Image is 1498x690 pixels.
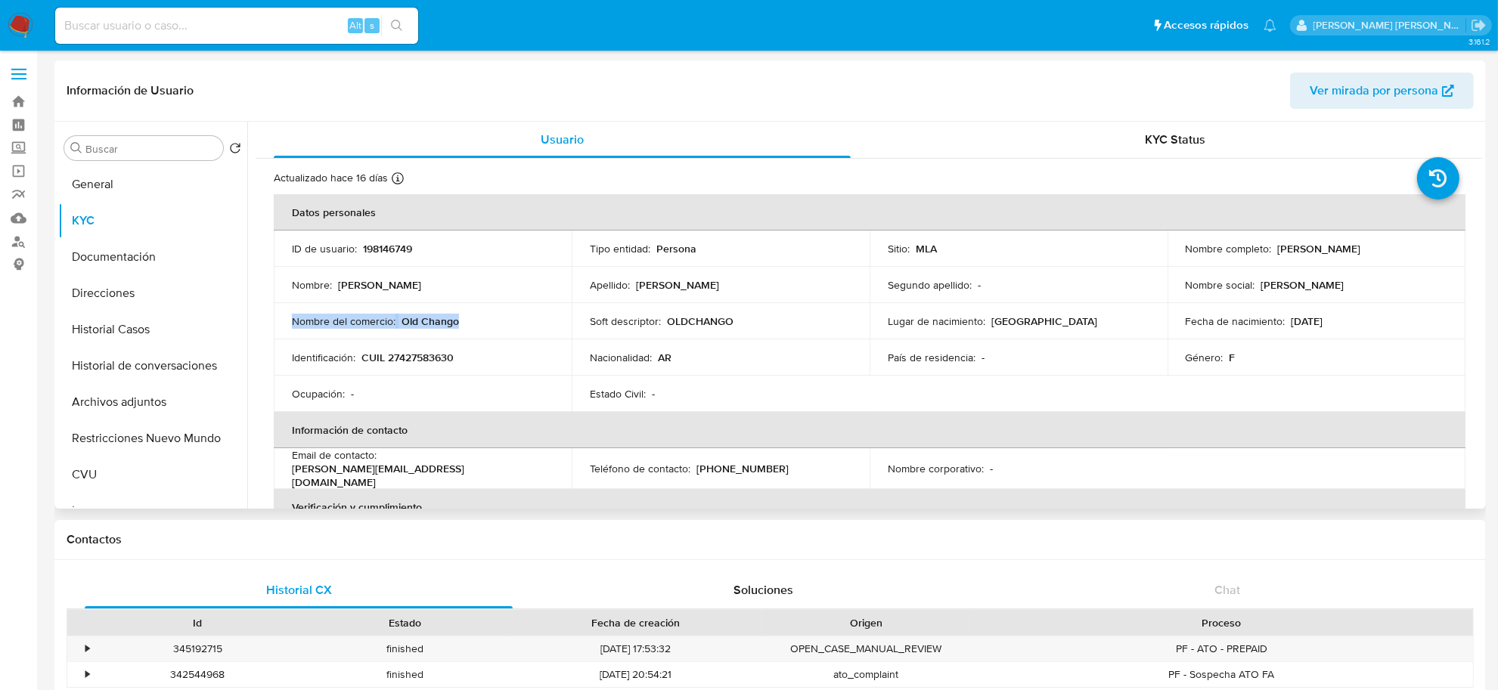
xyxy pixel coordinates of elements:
p: Email de contacto : [292,448,377,462]
p: Soft descriptor : [590,314,661,328]
p: Sitio : [888,242,910,255]
p: - [990,462,993,475]
span: Chat [1214,581,1240,599]
p: - [982,351,985,364]
button: Volver al orden por defecto [229,142,241,159]
th: Datos personales [274,194,1465,231]
button: Buscar [70,142,82,154]
p: [PERSON_NAME] [1261,278,1344,292]
button: Ver mirada por persona [1290,73,1474,109]
div: 345192715 [94,636,301,661]
div: Estado [312,615,498,630]
div: [DATE] 17:53:32 [508,636,762,661]
input: Buscar [85,142,217,156]
a: Notificaciones [1264,19,1276,32]
button: Restricciones Nuevo Mundo [58,420,247,456]
button: KYC [58,203,247,239]
span: Ver mirada por persona [1310,73,1438,109]
div: finished [301,662,508,687]
div: finished [301,636,508,661]
a: Salir [1471,17,1487,33]
span: Usuario [541,131,584,148]
p: Actualizado hace 16 días [274,171,388,185]
div: Fecha de creación [519,615,752,630]
span: Soluciones [733,581,793,599]
p: CUIL 27427583630 [361,351,454,364]
p: Identificación : [292,351,355,364]
button: General [58,166,247,203]
p: [GEOGRAPHIC_DATA] [991,314,1097,328]
p: AR [658,351,671,364]
span: s [370,18,374,32]
p: Nombre completo : [1186,242,1272,255]
p: [PHONE_NUMBER] [696,462,789,475]
p: mayra.pernia@mercadolibre.com [1313,18,1466,32]
p: [PERSON_NAME] [338,278,421,292]
p: - [652,387,655,401]
button: search-icon [381,15,412,36]
p: Lugar de nacimiento : [888,314,985,328]
p: [PERSON_NAME] [1278,242,1361,255]
div: OPEN_CASE_MANUAL_REVIEW [762,636,969,661]
p: ID de usuario : [292,242,357,255]
button: Direcciones [58,275,247,311]
p: Nombre social : [1186,278,1255,292]
p: [PERSON_NAME] [636,278,719,292]
p: Apellido : [590,278,630,292]
th: Verificación y cumplimiento [274,489,1465,525]
p: Nombre : [292,278,332,292]
div: • [85,642,89,656]
p: Old Chango [402,314,459,328]
th: Información de contacto [274,412,1465,448]
button: Historial de conversaciones [58,348,247,384]
p: Nombre corporativo : [888,462,984,475]
div: Origen [773,615,959,630]
div: [DATE] 20:54:21 [508,662,762,687]
button: CVU [58,456,247,493]
div: 342544968 [94,662,301,687]
p: F [1230,351,1236,364]
p: Ocupación : [292,387,345,401]
div: • [85,667,89,682]
button: Documentación [58,239,247,275]
p: OLDCHANGO [667,314,733,328]
div: Proceso [980,615,1462,630]
p: - [351,387,354,401]
button: Archivos adjuntos [58,384,247,420]
div: Id [104,615,290,630]
p: Género : [1186,351,1224,364]
span: KYC Status [1146,131,1206,148]
span: Accesos rápidos [1164,17,1248,33]
input: Buscar usuario o caso... [55,16,418,36]
p: [DATE] [1292,314,1323,328]
p: [PERSON_NAME][EMAIL_ADDRESS][DOMAIN_NAME] [292,462,547,489]
button: Items [58,493,247,529]
span: Historial CX [266,581,332,599]
div: PF - ATO - PREPAID [969,636,1473,661]
span: Alt [349,18,361,32]
p: - [978,278,981,292]
div: PF - Sospecha ATO FA [969,662,1473,687]
p: Persona [656,242,696,255]
div: ato_complaint [762,662,969,687]
p: Tipo entidad : [590,242,650,255]
p: Fecha de nacimiento : [1186,314,1286,328]
h1: Información de Usuario [67,83,194,98]
p: Teléfono de contacto : [590,462,690,475]
p: Nombre del comercio : [292,314,395,328]
p: 198146749 [363,242,412,255]
button: Historial Casos [58,311,247,348]
p: País de residencia : [888,351,975,364]
p: Estado Civil : [590,387,646,401]
p: Nacionalidad : [590,351,652,364]
h1: Contactos [67,532,1474,547]
p: Segundo apellido : [888,278,972,292]
p: MLA [916,242,937,255]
